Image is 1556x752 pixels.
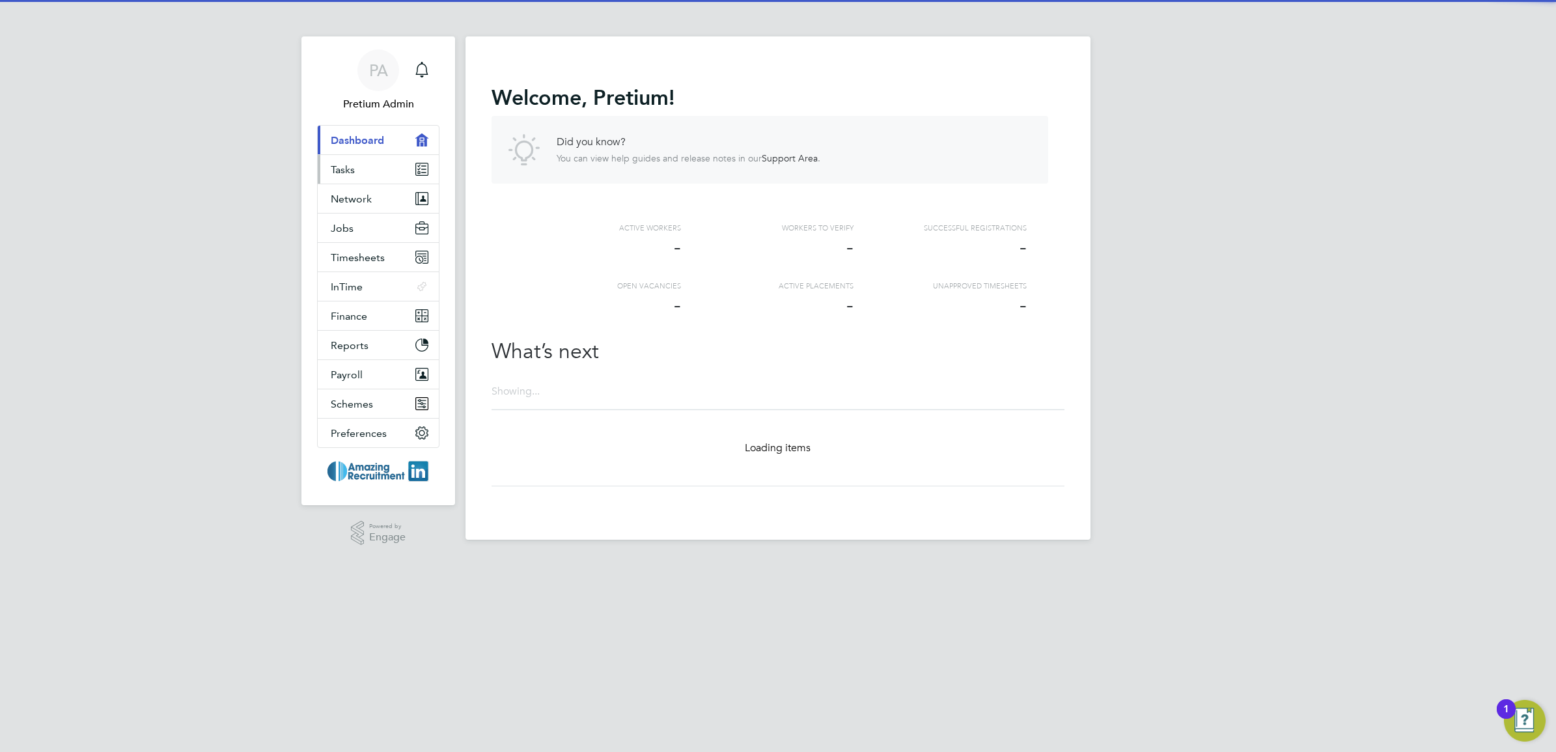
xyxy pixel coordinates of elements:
[492,85,1048,111] h2: Welcome !
[318,243,439,272] button: Timesheets
[318,184,439,213] button: Network
[854,281,1027,292] div: Unapproved Timesheets
[318,331,439,359] button: Reports
[674,292,681,318] span: -
[331,427,387,439] span: Preferences
[581,85,669,110] span: , Pretium
[331,398,373,410] span: Schemes
[846,292,854,318] span: -
[318,419,439,447] button: Preferences
[331,281,363,293] span: InTime
[301,36,455,505] nav: Main navigation
[318,214,439,242] button: Jobs
[327,461,430,482] img: amazing-logo-retina.png
[1020,234,1027,260] span: -
[331,369,363,381] span: Payroll
[1503,709,1509,726] div: 1
[1504,700,1546,742] button: Open Resource Center, 1 new notification
[681,281,854,292] div: Active Placements
[492,385,542,398] div: Showing
[317,461,439,482] a: Go to home page
[331,193,372,205] span: Network
[846,234,854,260] span: -
[318,360,439,389] button: Payroll
[1020,292,1027,318] span: -
[317,96,439,112] span: Pretium Admin
[351,521,406,546] a: Powered byEngage
[508,281,681,292] div: Open vacancies
[318,126,439,154] a: Dashboard
[369,62,388,79] span: PA
[762,152,818,164] a: Support Area
[331,251,385,264] span: Timesheets
[331,310,367,322] span: Finance
[318,301,439,330] button: Finance
[318,272,439,301] button: InTime
[318,389,439,418] button: Schemes
[557,152,820,164] p: You can view help guides and release notes in our .
[331,339,368,352] span: Reports
[331,134,384,146] span: Dashboard
[532,385,540,398] span: ...
[557,135,820,149] h4: Did you know?
[854,223,1027,234] div: Successful registrations
[317,49,439,112] a: PAPretium Admin
[369,521,406,532] span: Powered by
[681,223,854,234] div: Workers to verify
[369,532,406,543] span: Engage
[508,223,681,234] div: Active workers
[318,155,439,184] a: Tasks
[674,234,681,260] span: -
[331,222,354,234] span: Jobs
[492,338,1048,365] h2: What’s next
[331,163,355,176] span: Tasks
